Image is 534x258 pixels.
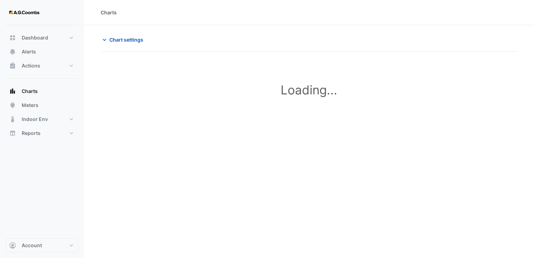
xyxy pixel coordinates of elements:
[9,62,16,69] app-icon: Actions
[22,130,41,137] span: Reports
[6,59,78,73] button: Actions
[22,116,48,123] span: Indoor Env
[6,126,78,140] button: Reports
[101,34,148,46] button: Chart settings
[8,6,40,20] img: Company Logo
[9,34,16,41] app-icon: Dashboard
[6,112,78,126] button: Indoor Env
[9,116,16,123] app-icon: Indoor Env
[22,102,38,109] span: Meters
[6,31,78,45] button: Dashboard
[116,83,502,97] h1: Loading...
[9,130,16,137] app-icon: Reports
[22,48,36,55] span: Alerts
[6,238,78,252] button: Account
[6,84,78,98] button: Charts
[101,9,117,16] div: Charts
[22,34,48,41] span: Dashboard
[109,36,143,43] span: Chart settings
[22,242,42,249] span: Account
[9,88,16,95] app-icon: Charts
[6,45,78,59] button: Alerts
[6,98,78,112] button: Meters
[22,88,38,95] span: Charts
[9,102,16,109] app-icon: Meters
[22,62,40,69] span: Actions
[9,48,16,55] app-icon: Alerts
